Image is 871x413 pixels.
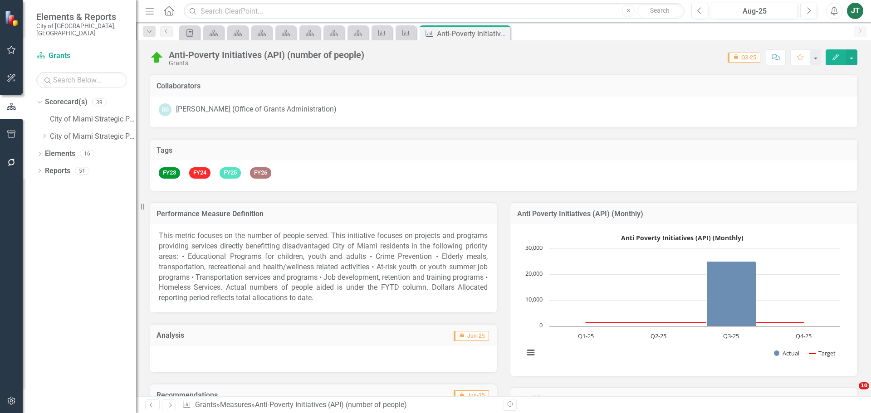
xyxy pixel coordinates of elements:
[159,103,171,116] div: DG
[796,332,812,340] text: Q4-25
[524,346,537,359] button: View chart menu, Anti Poverty Initiatives (API) (Monthly)
[525,269,543,277] text: 20,000
[728,53,760,63] span: Q3-25
[45,166,70,176] a: Reports
[723,332,739,340] text: Q3-25
[157,391,366,399] h3: Recommendations
[157,146,851,155] h3: Tags
[525,243,543,252] text: 30,000
[650,7,670,14] span: Search
[159,231,488,303] p: This metric focuses on the number of people served. This initiative focuses on projects and progr...
[80,150,94,158] div: 16
[774,349,799,357] button: Show Actual
[50,114,136,125] a: City of Miami Strategic Plan
[157,331,300,340] h3: Analysis
[517,210,851,218] h3: Anti Poverty Initiatives (API) (Monthly)
[621,233,744,242] text: Anti Poverty Initiatives (API) (Monthly)
[92,98,107,106] div: 39
[637,5,682,17] button: Search
[519,231,848,367] div: Anti Poverty Initiatives (API) (Monthly). Highcharts interactive chart.
[840,382,862,404] iframe: Intercom live chat
[36,22,127,37] small: City of [GEOGRAPHIC_DATA], [GEOGRAPHIC_DATA]
[711,3,798,19] button: Aug-25
[454,390,489,400] span: Jun-25
[220,400,251,409] a: Measures
[707,262,756,326] path: Q3-25, 24,918. Actual.
[220,167,241,179] span: FY25
[176,104,337,115] div: [PERSON_NAME] (Office of Grants Administration)
[159,167,180,179] span: FY23
[75,167,89,175] div: 51
[584,321,806,325] g: Target, series 2 of 2. Line with 4 data points.
[36,72,127,88] input: Search Below...
[195,400,216,409] a: Grants
[5,10,20,26] img: ClearPoint Strategy
[859,382,869,389] span: 10
[184,3,685,19] input: Search ClearPoint...
[169,60,364,67] div: Grants
[169,50,364,60] div: Anti-Poverty Initiatives (API) (number of people)
[157,210,490,218] h3: Performance Measure Definition
[578,332,594,340] text: Q1-25
[182,400,497,410] div: » »
[525,295,543,303] text: 10,000
[157,82,851,90] h3: Collaborators
[150,50,164,65] img: On Target
[651,332,666,340] text: Q2-25
[36,51,127,61] a: Grants
[255,400,407,409] div: Anti-Poverty Initiatives (API) (number of people)
[847,3,863,19] button: JT
[539,321,543,329] text: 0
[50,131,136,142] a: City of Miami Strategic Plan (NEW)
[45,97,88,107] a: Scorecard(s)
[437,28,508,39] div: Anti-Poverty Initiatives (API) (number of people)
[519,231,845,367] svg: Interactive chart
[250,167,271,179] span: FY26
[189,167,210,179] span: FY24
[36,11,127,22] span: Elements & Reports
[454,331,489,341] span: Jun-25
[45,149,75,159] a: Elements
[517,395,851,403] h3: Goal(s)
[809,349,836,357] button: Show Target
[714,6,795,17] div: Aug-25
